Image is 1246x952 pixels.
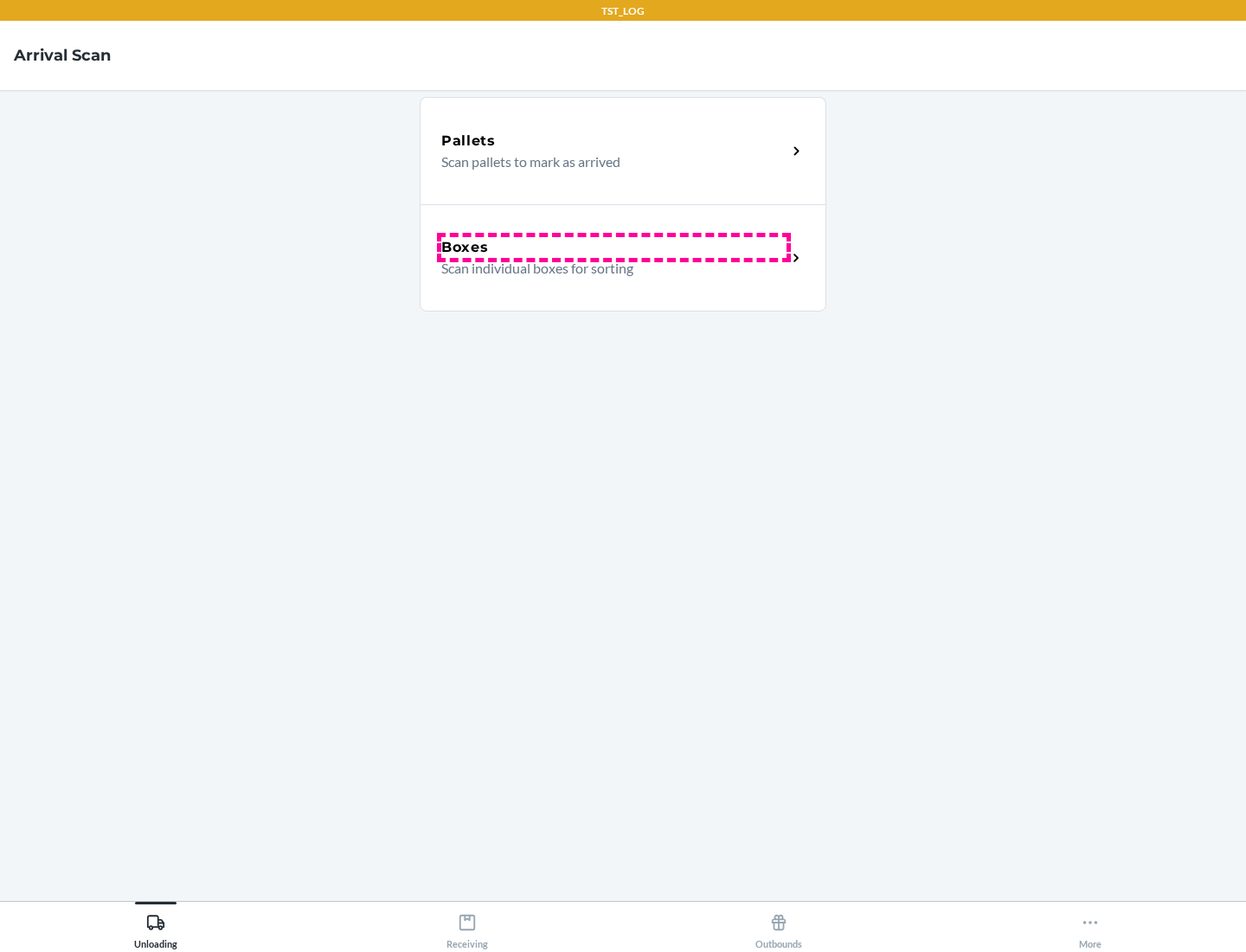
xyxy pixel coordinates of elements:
[420,204,826,312] a: BoxesScan individual boxes for sorting
[441,151,773,172] p: Scan pallets to mark as arrived
[441,258,773,279] p: Scan individual boxes for sorting
[623,902,934,949] button: Outbounds
[601,3,645,19] p: TST_LOG
[441,131,496,151] h5: Pallets
[14,44,111,67] h4: Arrival Scan
[1079,906,1101,949] div: More
[755,906,802,949] div: Outbounds
[441,237,489,258] h5: Boxes
[934,902,1246,949] button: More
[420,97,826,204] a: PalletsScan pallets to mark as arrived
[134,906,177,949] div: Unloading
[311,902,623,949] button: Receiving
[446,906,488,949] div: Receiving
